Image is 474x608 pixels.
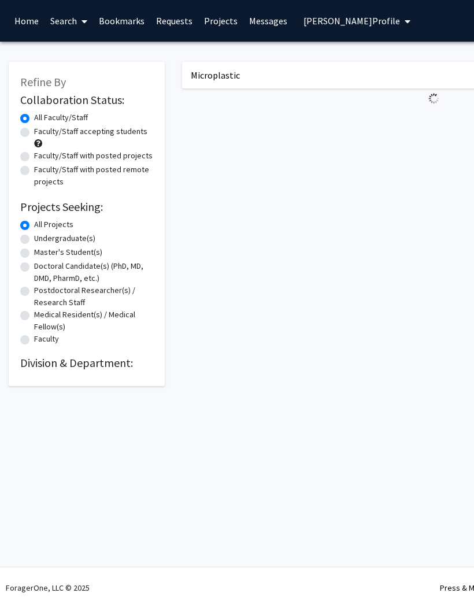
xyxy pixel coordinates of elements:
[93,1,150,41] a: Bookmarks
[303,15,400,27] span: [PERSON_NAME] Profile
[20,356,153,370] h2: Division & Department:
[34,164,153,188] label: Faculty/Staff with posted remote projects
[34,260,153,284] label: Doctoral Candidate(s) (PhD, MD, DMD, PharmD, etc.)
[34,246,102,258] label: Master's Student(s)
[34,125,147,138] label: Faculty/Staff accepting students
[20,93,153,107] h2: Collaboration Status:
[34,218,73,231] label: All Projects
[243,1,293,41] a: Messages
[34,150,153,162] label: Faculty/Staff with posted projects
[34,309,153,333] label: Medical Resident(s) / Medical Fellow(s)
[34,112,88,124] label: All Faculty/Staff
[150,1,198,41] a: Requests
[34,232,95,244] label: Undergraduate(s)
[424,88,444,109] img: Loading
[20,200,153,214] h2: Projects Seeking:
[6,568,90,608] div: ForagerOne, LLC © 2025
[34,333,59,345] label: Faculty
[20,75,66,89] span: Refine By
[34,284,153,309] label: Postdoctoral Researcher(s) / Research Staff
[198,1,243,41] a: Projects
[45,1,93,41] a: Search
[9,1,45,41] a: Home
